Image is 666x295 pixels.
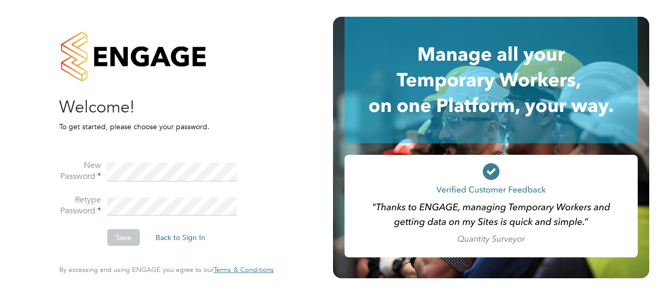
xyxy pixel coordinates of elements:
span: Terms & Conditions [214,265,274,274]
p: To get started, please choose your password. [59,122,263,131]
button: Back to Sign In [147,229,214,246]
a: Terms & Conditions [214,266,274,274]
label: Retype Password [59,195,101,217]
button: Save [107,229,140,246]
span: By accessing and using ENGAGE you agree to our [59,265,274,274]
h2: Welcome! [59,96,263,118]
label: New Password [59,160,101,182]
